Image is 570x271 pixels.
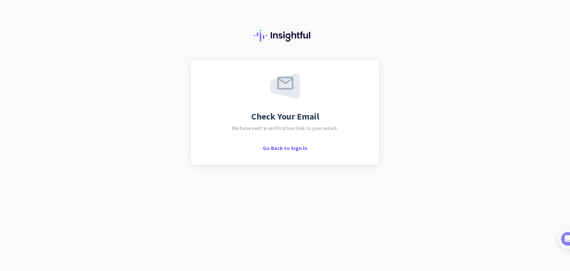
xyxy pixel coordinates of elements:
[271,74,300,99] img: email-sent
[254,30,316,42] img: Insightful
[263,145,307,151] span: Go Back to Sign In
[232,125,338,131] span: We have sent a verification link to your email.
[251,112,319,121] span: Check Your Email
